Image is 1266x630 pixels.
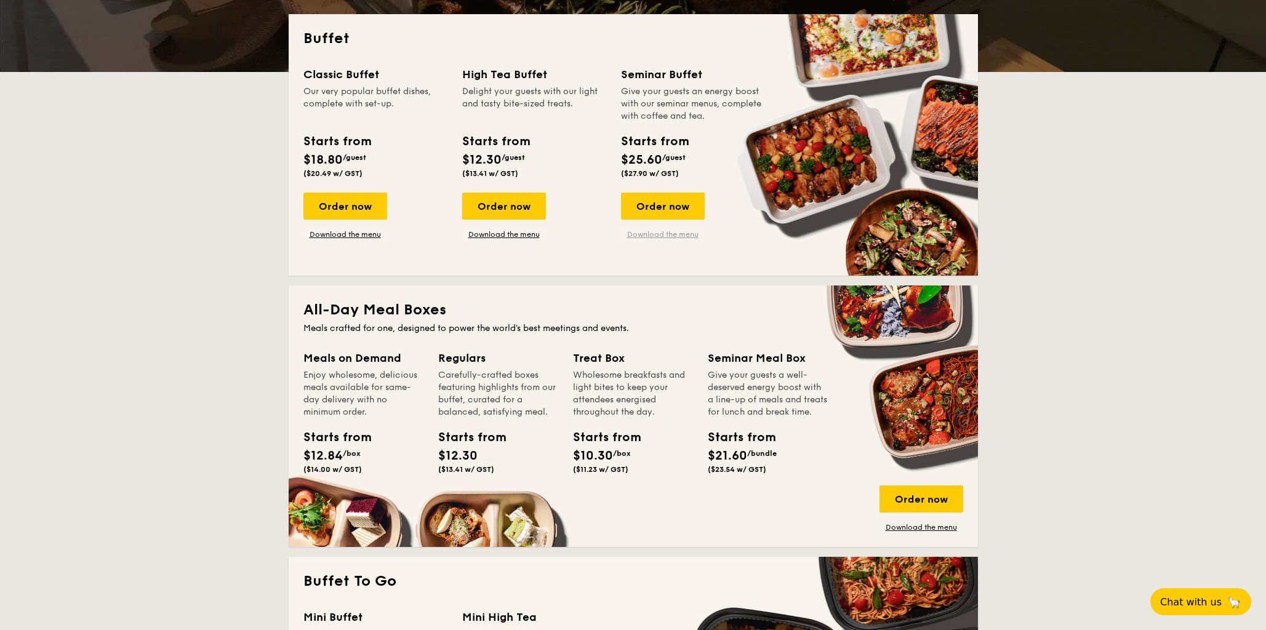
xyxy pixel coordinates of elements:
span: $10.30 [573,449,613,463]
span: 🦙 [1227,595,1241,609]
div: Give your guests an energy boost with our seminar menus, complete with coffee and tea. [621,86,765,122]
div: Mini High Tea [462,608,606,626]
span: $18.80 [303,153,343,167]
h2: Buffet To Go [303,572,963,591]
div: Meals on Demand [303,349,423,367]
h2: All-Day Meal Boxes [303,300,963,320]
div: Starts from [621,132,688,151]
span: ($11.23 w/ GST) [573,465,628,474]
div: Order now [879,485,963,512]
div: Meals crafted for one, designed to power the world's best meetings and events. [303,322,963,335]
div: Order now [621,193,705,220]
div: Seminar Meal Box [708,349,828,367]
div: Order now [462,193,546,220]
div: Seminar Buffet [621,66,765,83]
a: Download the menu [879,522,963,532]
div: Starts from [303,428,359,447]
button: Chat with us🦙 [1150,588,1251,615]
span: $12.84 [303,449,343,463]
div: Classic Buffet [303,66,447,83]
div: Starts from [303,132,371,151]
div: Treat Box [573,349,693,367]
div: Give your guests a well-deserved energy boost with a line-up of meals and treats for lunch and br... [708,369,828,418]
div: Starts from [708,428,763,447]
span: /guest [343,153,366,162]
div: Our very popular buffet dishes, complete with set-up. [303,86,447,122]
span: /guest [502,153,525,162]
span: $12.30 [438,449,478,463]
div: Mini Buffet [303,608,447,626]
div: High Tea Buffet [462,66,606,83]
h2: Buffet [303,29,963,49]
span: ($14.00 w/ GST) [303,465,362,474]
div: Wholesome breakfasts and light bites to keep your attendees energised throughout the day. [573,369,693,418]
a: Download the menu [621,229,705,239]
div: Delight your guests with our light and tasty bite-sized treats. [462,86,606,122]
div: Starts from [462,132,529,151]
span: $12.30 [462,153,502,167]
div: Starts from [438,428,494,447]
span: /guest [662,153,686,162]
span: ($13.41 w/ GST) [462,169,518,178]
div: Order now [303,193,387,220]
span: ($23.54 w/ GST) [708,465,766,474]
span: /box [613,449,631,458]
span: $25.60 [621,153,662,167]
span: /bundle [747,449,777,458]
span: Chat with us [1160,596,1222,608]
span: ($20.49 w/ GST) [303,169,363,178]
div: Enjoy wholesome, delicious meals available for same-day delivery with no minimum order. [303,369,423,418]
span: $21.60 [708,449,747,463]
div: Starts from [573,428,628,447]
div: Carefully-crafted boxes featuring highlights from our buffet, curated for a balanced, satisfying ... [438,369,558,418]
span: ($27.90 w/ GST) [621,169,679,178]
div: Regulars [438,349,558,367]
a: Download the menu [462,229,546,239]
span: ($13.41 w/ GST) [438,465,494,474]
a: Download the menu [303,229,387,239]
span: /box [343,449,361,458]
